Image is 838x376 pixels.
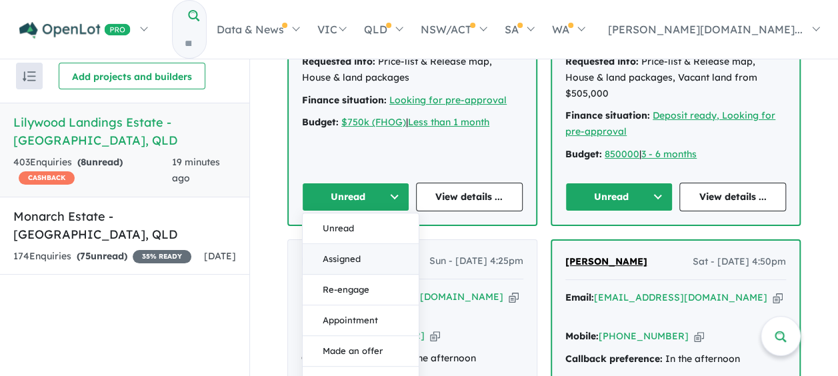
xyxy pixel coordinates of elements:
a: 3 - 6 months [641,148,697,160]
span: 8 [81,156,86,168]
img: sort.svg [23,71,36,81]
a: Deposit ready, Looking for pre-approval [565,109,775,137]
a: $750k (FHOG) [341,116,406,128]
strong: Callback preference: [301,352,399,364]
button: Copy [694,329,704,343]
button: Unread [303,213,419,243]
button: Copy [430,329,440,343]
a: VIC [308,6,355,53]
a: SA [495,6,543,53]
h5: Monarch Estate - [GEOGRAPHIC_DATA] , QLD [13,207,236,243]
strong: ( unread) [77,250,127,262]
span: 75 [80,250,91,262]
a: NSW/ACT [411,6,495,53]
span: 35 % READY [133,250,191,263]
button: Unread [565,183,673,211]
strong: ( unread) [77,156,123,168]
button: Copy [509,290,519,304]
a: 850000 [605,148,639,160]
strong: Email: [301,291,330,303]
a: [EMAIL_ADDRESS][DOMAIN_NAME] [594,291,767,303]
span: Sat - [DATE] 4:50pm [693,254,786,270]
span: 19 minutes ago [172,156,220,184]
a: View details ... [679,183,787,211]
button: Re-engage [303,274,419,305]
div: 403 Enquir ies [13,155,172,187]
a: [PERSON_NAME][DOMAIN_NAME]... [593,6,828,53]
button: Unread [302,183,409,211]
strong: Mobile: [301,329,335,341]
button: Copy [773,291,783,305]
strong: Budget: [565,148,602,160]
span: [PERSON_NAME][DOMAIN_NAME]... [608,23,803,36]
a: Looking for pre-approval [389,94,507,106]
div: Price-list & Release map, House & land packages, Vacant land from $505,000 [565,54,786,101]
strong: Mobile: [565,330,599,342]
span: [DATE] [204,250,236,262]
div: 174 Enquir ies [13,249,191,265]
button: Appointment [303,305,419,335]
span: [PERSON_NAME] [301,255,383,267]
a: WA [543,6,593,53]
div: | [565,147,786,163]
strong: Requested info: [565,55,639,67]
button: Assigned [303,243,419,274]
div: Price-list & Release map, House & land packages [302,54,523,86]
a: QLD [355,6,411,53]
input: Try estate name, suburb, builder or developer [173,29,203,58]
button: Add projects and builders [59,63,205,89]
h5: Lilywood Landings Estate - [GEOGRAPHIC_DATA] , QLD [13,113,236,149]
strong: Callback preference: [565,353,663,365]
strong: Budget: [302,116,339,128]
img: Openlot PRO Logo White [19,22,131,39]
span: Sun - [DATE] 4:25pm [429,253,523,269]
div: In the afternoon [301,351,523,367]
a: [PERSON_NAME] [301,253,383,269]
strong: Requested info: [302,55,375,67]
a: Data & News [207,6,307,53]
span: CASHBACK [19,171,75,185]
strong: Email: [565,291,594,303]
div: In the afternoon [565,351,786,367]
strong: Finance situation: [302,94,387,106]
a: View details ... [416,183,523,211]
strong: Finance situation: [565,109,650,121]
button: Made an offer [303,335,419,366]
span: [PERSON_NAME] [565,255,647,267]
a: [PERSON_NAME] [565,254,647,270]
a: [PHONE_NUMBER] [599,330,689,342]
div: | [302,115,523,131]
a: Less than 1 month [408,116,489,128]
